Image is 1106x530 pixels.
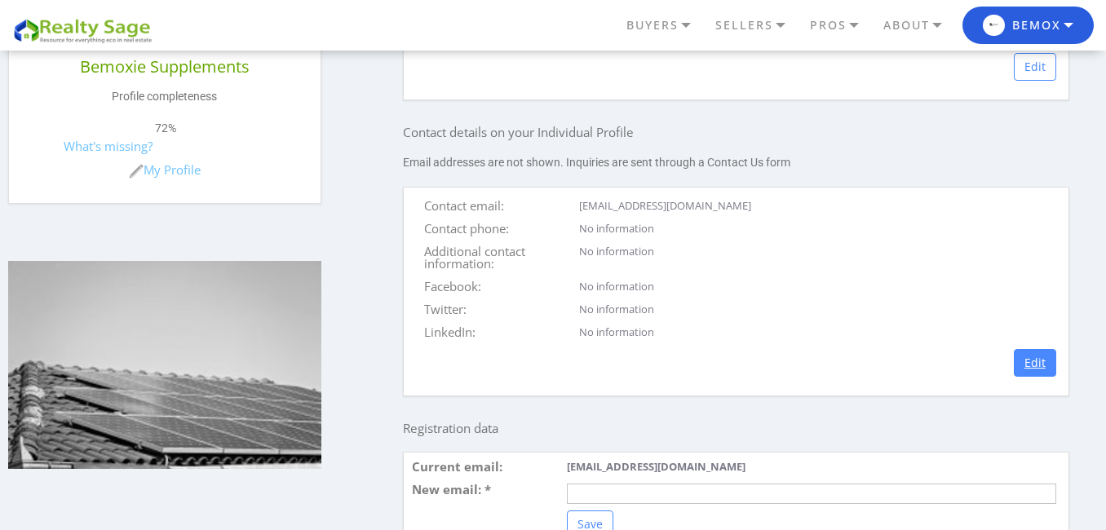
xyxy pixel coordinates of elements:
a: ABOUT [879,11,962,39]
a: Edit [1014,53,1056,81]
div: Additional contact information: [424,245,571,274]
div: New email: * [412,484,559,500]
img: REALTY SAGE [12,16,159,45]
h3: Contact details on your Individual Profile [403,117,1068,148]
a: BUYERS [622,11,711,39]
b: [EMAIL_ADDRESS][DOMAIN_NAME] [567,459,745,474]
div: No information [575,223,1055,236]
img: RS user logo [983,15,1005,37]
div: No information [575,245,1055,258]
button: RS user logo Bemox [962,7,1094,45]
p: Email addresses are not shown. Inquiries are sent through a Contact Us form [403,155,1068,171]
div: Facebook: [424,280,571,297]
h6: Bemoxie Supplements [33,57,296,77]
div: Current email: [412,461,559,477]
div: Twitter: [424,303,571,320]
p: Profile completeness [33,89,296,105]
a: PROS [806,11,879,39]
div: Contact phone: [424,223,571,239]
a: What's missing? [64,138,153,154]
h3: Registration data [403,413,1068,444]
div: No information [575,326,1055,339]
div: LinkedIn: [424,326,571,342]
div: [EMAIL_ADDRESS][DOMAIN_NAME] [575,200,1055,213]
span: 72% [155,121,176,137]
a: Edit [1014,349,1056,377]
a: SELLERS [711,11,806,39]
div: No information [575,280,1055,294]
div: No information [575,303,1055,316]
a: My Profile [129,161,201,178]
div: Contact email: [424,200,571,216]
